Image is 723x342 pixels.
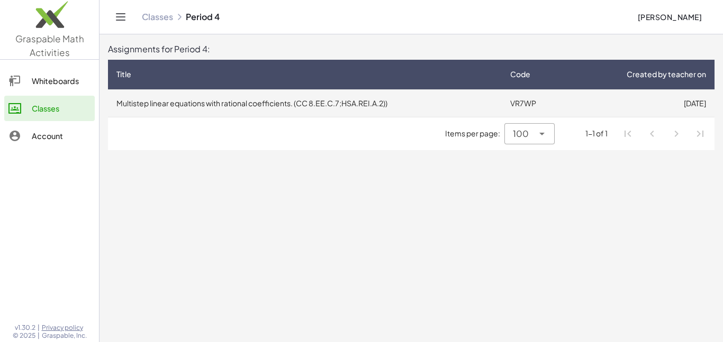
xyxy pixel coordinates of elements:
div: Account [32,130,91,142]
a: Account [4,123,95,149]
span: Graspable Math Activities [15,33,84,58]
span: 100 [513,127,529,140]
a: Whiteboards [4,68,95,94]
div: Classes [32,102,91,115]
span: [PERSON_NAME] [637,12,702,22]
td: [DATE] [567,89,715,117]
td: VR7WP [502,89,567,117]
div: 1-1 of 1 [585,128,608,139]
div: Assignments for Period 4: [108,43,715,56]
span: | [38,331,40,340]
span: | [38,323,40,332]
span: Graspable, Inc. [42,331,87,340]
span: v1.30.2 [15,323,35,332]
span: Created by teacher on [627,69,706,80]
td: Multistep linear equations with rational coefficients. (CC 8.EE.C.7;HSA.REI.A.2)) [108,89,502,117]
a: Classes [4,96,95,121]
span: Items per page: [445,128,504,139]
a: Privacy policy [42,323,87,332]
span: Title [116,69,131,80]
button: Toggle navigation [112,8,129,25]
div: Whiteboards [32,75,91,87]
button: [PERSON_NAME] [629,7,710,26]
span: © 2025 [13,331,35,340]
span: Code [510,69,530,80]
nav: Pagination Navigation [616,122,712,146]
a: Classes [142,12,173,22]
